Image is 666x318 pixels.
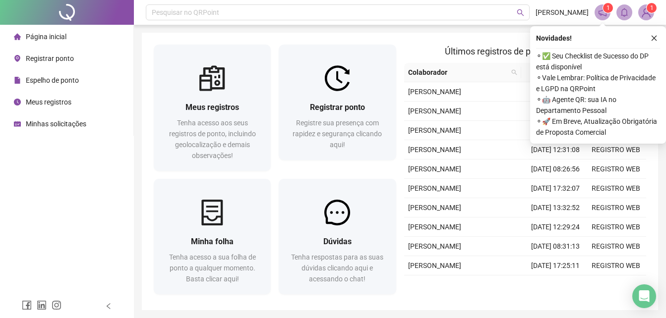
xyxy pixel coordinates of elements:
span: [PERSON_NAME] [408,204,461,212]
span: ⚬ 🤖 Agente QR: sua IA no Departamento Pessoal [536,94,660,116]
a: Minha folhaTenha acesso a sua folha de ponto a qualquer momento. Basta clicar aqui! [154,179,271,294]
span: file [14,77,21,84]
span: search [511,69,517,75]
span: ⚬ 🚀 Em Breve, Atualização Obrigatória de Proposta Comercial [536,116,660,138]
span: Data/Hora [525,67,568,78]
span: Meus registros [26,98,71,106]
span: [PERSON_NAME] [408,262,461,269]
span: search [509,65,519,80]
td: REGISTRO WEB [586,179,646,198]
a: Registrar pontoRegistre sua presença com rapidez e segurança clicando aqui! [279,45,396,160]
span: Página inicial [26,33,66,41]
span: [PERSON_NAME] [408,126,461,134]
span: [PERSON_NAME] [408,165,461,173]
span: Últimos registros de ponto sincronizados [445,46,605,56]
td: [DATE] 13:32:52 [525,198,586,217]
span: Registrar ponto [26,54,74,62]
span: close [651,35,658,42]
span: instagram [52,300,61,310]
td: [DATE] 12:29:24 [525,217,586,237]
span: clock-circle [14,99,21,106]
td: REGISTRO WEB [586,159,646,179]
span: Tenha acesso a sua folha de ponto a qualquer momento. Basta clicar aqui! [169,253,256,283]
span: facebook [22,300,32,310]
span: notification [598,8,607,17]
span: [PERSON_NAME] [408,107,461,115]
span: schedule [14,120,21,127]
td: REGISTRO WEB [586,140,646,159]
a: Meus registrosTenha acesso aos seus registros de ponto, incluindo geolocalização e demais observa... [154,45,271,171]
span: [PERSON_NAME] [536,7,589,18]
span: Dúvidas [323,237,352,246]
span: Espelho de ponto [26,76,79,84]
span: Novidades ! [536,33,572,44]
td: REGISTRO WEB [586,237,646,256]
td: REGISTRO WEB [586,198,646,217]
span: bell [620,8,629,17]
span: Colaborador [408,67,508,78]
span: home [14,33,21,40]
span: [PERSON_NAME] [408,146,461,154]
span: [PERSON_NAME] [408,184,461,192]
td: [DATE] 13:29:19 [525,275,586,295]
td: [DATE] 13:31:39 [525,121,586,140]
span: ⚬ Vale Lembrar: Política de Privacidade e LGPD na QRPoint [536,72,660,94]
span: [PERSON_NAME] [408,242,461,250]
span: [PERSON_NAME] [408,88,461,96]
td: [DATE] 17:31:58 [525,102,586,121]
img: 81638 [639,5,654,20]
span: [PERSON_NAME] [408,223,461,231]
sup: 1 [603,3,613,13]
td: [DATE] 12:31:08 [525,140,586,159]
td: REGISTRO WEB [586,217,646,237]
span: search [517,9,524,16]
td: [DATE] 17:25:11 [525,256,586,275]
span: 1 [606,4,610,11]
td: [DATE] 08:26:56 [525,159,586,179]
td: [DATE] 17:32:07 [525,179,586,198]
span: environment [14,55,21,62]
span: ⚬ ✅ Seu Checklist de Sucesso do DP está disponível [536,51,660,72]
span: Minhas solicitações [26,120,86,128]
span: Meus registros [185,103,239,112]
a: DúvidasTenha respostas para as suas dúvidas clicando aqui e acessando o chat! [279,179,396,294]
td: REGISTRO WEB [586,275,646,295]
td: REGISTRO WEB [586,256,646,275]
span: left [105,303,112,310]
td: [DATE] 08:31:13 [525,237,586,256]
span: Tenha acesso aos seus registros de ponto, incluindo geolocalização e demais observações! [169,119,256,159]
span: Registre sua presença com rapidez e segurança clicando aqui! [293,119,382,149]
sup: Atualize o seu contato no menu Meus Dados [647,3,657,13]
span: linkedin [37,300,47,310]
td: [DATE] 08:23:26 [525,82,586,102]
span: 1 [650,4,654,11]
span: Tenha respostas para as suas dúvidas clicando aqui e acessando o chat! [291,253,383,283]
span: Minha folha [191,237,234,246]
th: Data/Hora [521,63,580,82]
span: Registrar ponto [310,103,365,112]
div: Open Intercom Messenger [632,284,656,308]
